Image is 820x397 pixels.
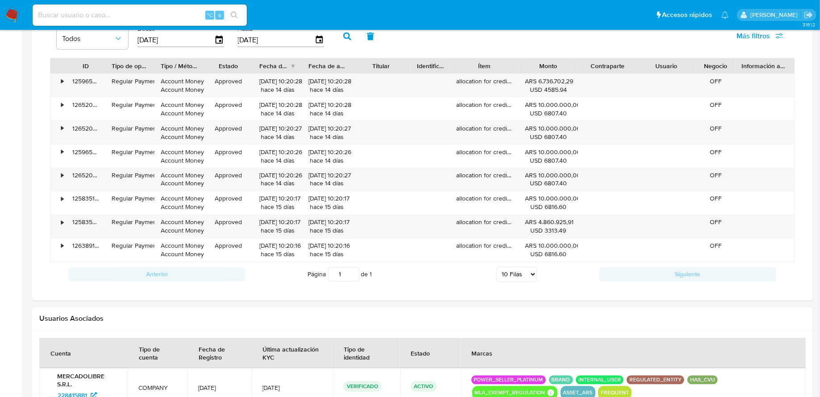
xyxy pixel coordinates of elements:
span: s [218,11,221,19]
a: Notificaciones [721,11,729,19]
span: 3.161.2 [803,21,816,28]
input: Buscar usuario o caso... [33,9,247,21]
h2: Usuarios Asociados [39,315,806,323]
span: ⌥ [206,11,213,19]
a: Salir [804,10,813,20]
span: Accesos rápidos [662,10,712,20]
p: fabricio.bottalo@mercadolibre.com [750,11,801,19]
button: search-icon [225,9,243,21]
